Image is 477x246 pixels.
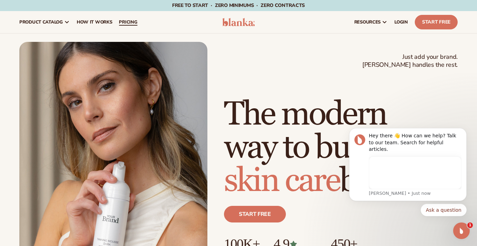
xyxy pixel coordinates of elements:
[222,18,255,26] img: logo
[73,11,116,33] a: How It Works
[172,2,305,9] span: Free to start · ZERO minimums · ZERO contracts
[354,19,381,25] span: resources
[415,15,458,29] a: Start Free
[77,19,112,25] span: How It Works
[19,19,63,25] span: product catalog
[115,11,141,33] a: pricing
[119,19,137,25] span: pricing
[224,206,286,222] a: Start free
[224,161,339,201] span: skin care
[351,11,391,33] a: resources
[394,19,408,25] span: LOGIN
[453,222,470,239] iframe: Intercom live chat
[16,11,73,33] a: product catalog
[467,222,473,228] span: 1
[391,11,411,33] a: LOGIN
[362,53,458,69] span: Just add your brand. [PERSON_NAME] handles the rest.
[224,98,458,198] h1: The modern way to build a brand
[339,120,477,227] iframe: Intercom notifications message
